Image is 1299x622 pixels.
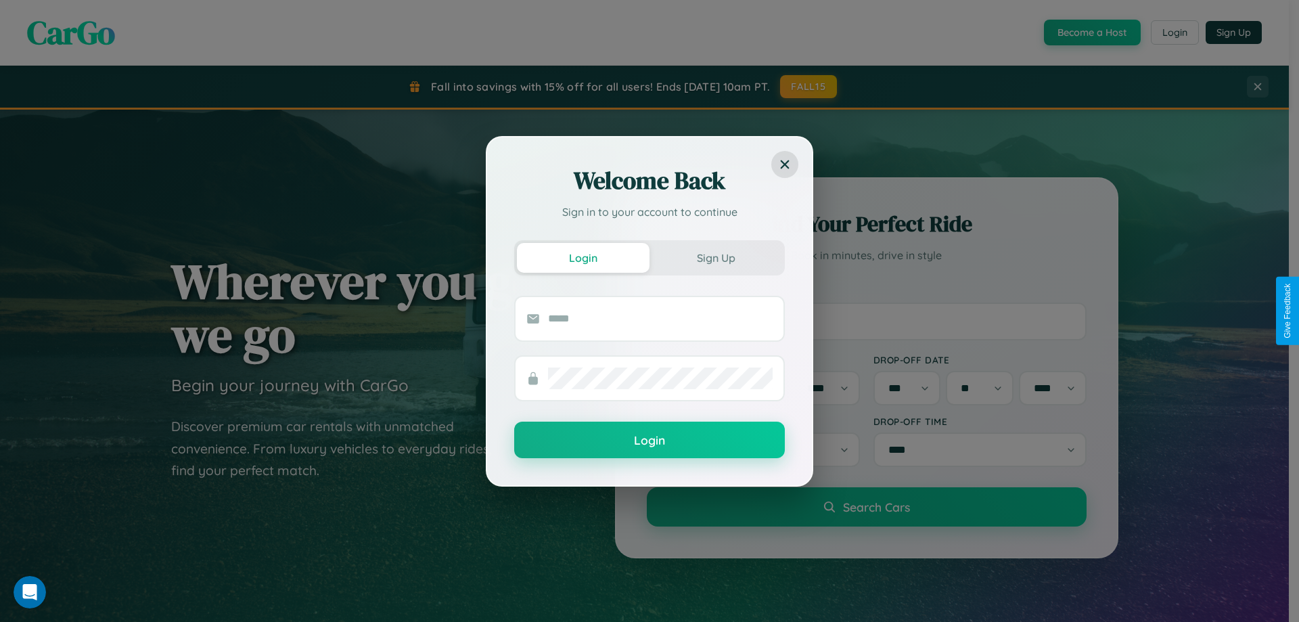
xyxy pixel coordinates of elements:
[514,164,785,197] h2: Welcome Back
[514,204,785,220] p: Sign in to your account to continue
[649,243,782,273] button: Sign Up
[14,576,46,608] iframe: Intercom live chat
[517,243,649,273] button: Login
[1283,284,1292,338] div: Give Feedback
[514,422,785,458] button: Login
